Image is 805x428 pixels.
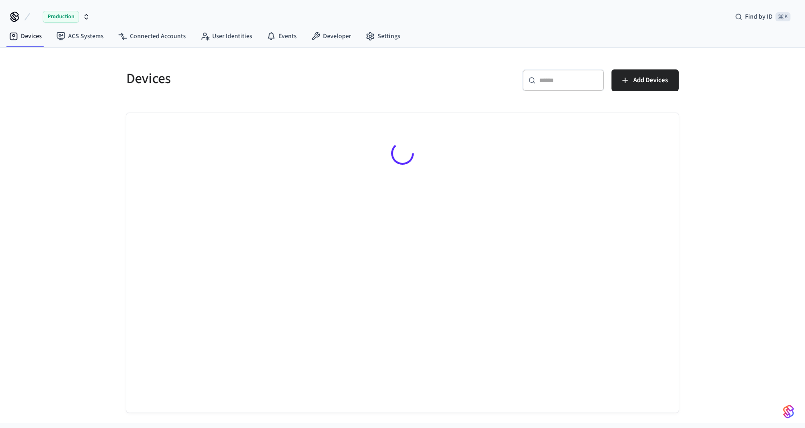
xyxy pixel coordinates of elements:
[775,12,790,21] span: ⌘ K
[611,69,679,91] button: Add Devices
[126,69,397,88] h5: Devices
[633,74,668,86] span: Add Devices
[49,28,111,44] a: ACS Systems
[783,404,794,419] img: SeamLogoGradient.69752ec5.svg
[728,9,798,25] div: Find by ID⌘ K
[2,28,49,44] a: Devices
[745,12,773,21] span: Find by ID
[304,28,358,44] a: Developer
[193,28,259,44] a: User Identities
[358,28,407,44] a: Settings
[111,28,193,44] a: Connected Accounts
[43,11,79,23] span: Production
[259,28,304,44] a: Events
